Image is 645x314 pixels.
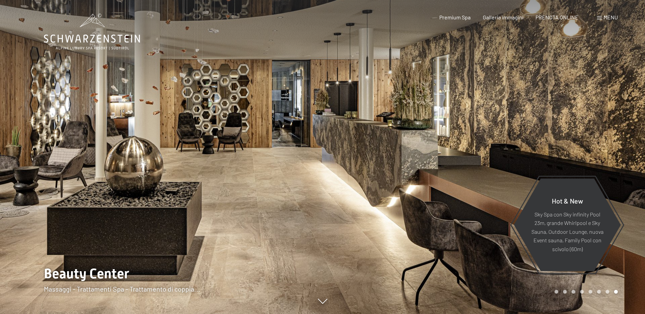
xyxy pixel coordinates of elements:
[606,290,609,294] div: Carousel Page 7
[597,290,601,294] div: Carousel Page 6
[552,196,583,205] span: Hot & New
[513,178,621,272] a: Hot & New Sky Spa con Sky infinity Pool 23m, grande Whirlpool e Sky Sauna, Outdoor Lounge, nuova ...
[439,14,471,20] a: Premium Spa
[530,210,604,253] p: Sky Spa con Sky infinity Pool 23m, grande Whirlpool e Sky Sauna, Outdoor Lounge, nuova Event saun...
[555,290,558,294] div: Carousel Page 1
[536,14,578,20] a: PRENOTA ONLINE
[563,290,567,294] div: Carousel Page 2
[604,14,618,20] span: Menu
[572,290,575,294] div: Carousel Page 3
[580,290,584,294] div: Carousel Page 4
[614,290,618,294] div: Carousel Page 8 (Current Slide)
[552,290,618,294] div: Carousel Pagination
[483,14,524,20] a: Galleria immagini
[589,290,592,294] div: Carousel Page 5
